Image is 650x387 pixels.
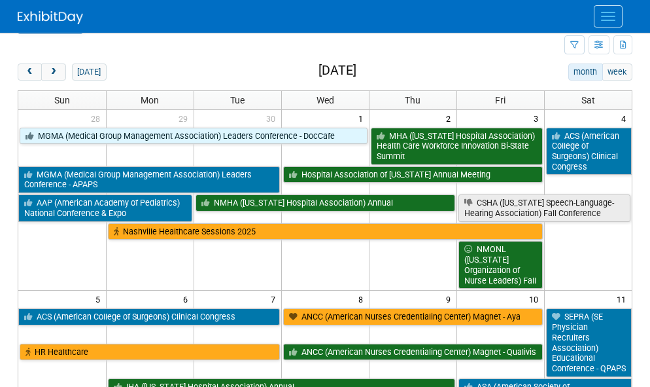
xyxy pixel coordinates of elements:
span: 28 [90,110,106,126]
span: 11 [615,291,632,307]
span: 5 [94,291,106,307]
a: AAP (American Academy of Pediatrics) National Conference & Expo [18,194,192,221]
span: Sat [581,95,595,105]
span: Thu [405,95,420,105]
span: 6 [182,291,194,307]
span: 3 [532,110,544,126]
a: MGMA (Medical Group Management Association) Leaders Conference - APAPS [18,166,280,193]
a: ANCC (American Nurses Credentialing Center) Magnet - Qualivis [283,344,543,361]
button: next [41,64,65,81]
a: NMHA ([US_STATE] Hospital Association) Annual [196,194,455,212]
a: ACS (American College of Surgeons) Clinical Congress [546,128,632,175]
a: Nashville Healthcare Sessions 2025 [108,223,543,240]
span: 10 [528,291,544,307]
a: ANCC (American Nurses Credentialing Center) Magnet - Aya [283,308,543,325]
button: [DATE] [72,64,107,81]
a: MGMA (Medical Group Management Association) Leaders Conference - DocCafe [20,128,368,145]
span: Wed [316,95,334,105]
a: Hospital Association of [US_STATE] Annual Meeting [283,166,543,183]
span: 1 [357,110,369,126]
a: CSHA ([US_STATE] Speech-Language-Hearing Association) Fall Conference [458,194,631,221]
span: 30 [265,110,281,126]
span: 2 [445,110,456,126]
a: HR Healthcare [20,344,280,361]
a: ACS (American College of Surgeons) Clinical Congress [18,308,280,325]
a: MHA ([US_STATE] Hospital Association) Health Care Workforce Innovation Bi-State Summit [371,128,543,165]
button: prev [18,64,42,81]
button: week [602,64,632,81]
span: 7 [269,291,281,307]
button: Menu [594,5,623,28]
span: Tue [230,95,245,105]
a: NMONL ([US_STATE] Organization of Nurse Leaders) Fall [458,241,543,289]
span: 9 [445,291,456,307]
h2: [DATE] [318,64,356,78]
span: 4 [620,110,632,126]
span: 29 [177,110,194,126]
button: month [568,64,603,81]
span: Sun [54,95,70,105]
span: Fri [495,95,505,105]
span: 8 [357,291,369,307]
img: ExhibitDay [18,11,83,24]
a: SEPRA (SE Physician Recruiters Association) Educational Conference - QPAPS [546,308,632,377]
span: Mon [141,95,159,105]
